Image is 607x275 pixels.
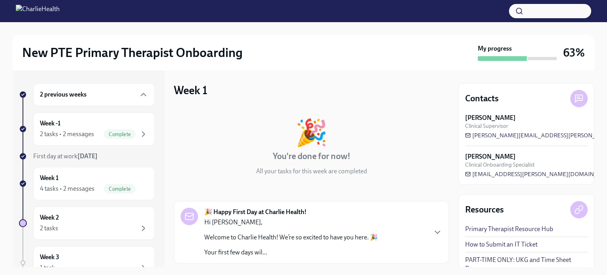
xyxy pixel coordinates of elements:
[19,152,155,161] a: First day at work[DATE]
[19,112,155,146] a: Week -12 tasks • 2 messagesComplete
[465,122,508,130] span: Clinical Supervisor
[465,161,535,169] span: Clinical Onboarding Specialist
[465,93,499,104] h4: Contacts
[40,264,55,272] div: 1 task
[40,130,94,138] div: 2 tasks • 2 messages
[19,167,155,200] a: Week 14 tasks • 2 messagesComplete
[174,83,207,97] h3: Week 1
[204,248,378,257] p: Your first few days wil...
[204,233,378,242] p: Welcome to Charlie Health! We’re so excited to have you here. 🎉
[40,184,94,193] div: 4 tasks • 2 messages
[465,152,516,161] strong: [PERSON_NAME]
[40,119,60,128] h6: Week -1
[104,186,136,192] span: Complete
[22,45,243,61] h2: New PTE Primary Therapist Onboarding
[256,167,367,176] p: All your tasks for this week are completed
[40,224,58,233] div: 2 tasks
[563,46,585,60] h3: 63%
[204,208,307,216] strong: 🎉 Happy First Day at Charlie Health!
[295,119,328,146] div: 🎉
[40,213,59,222] h6: Week 2
[465,204,504,216] h4: Resources
[40,253,59,262] h6: Week 3
[77,152,98,160] strong: [DATE]
[19,207,155,240] a: Week 22 tasks
[33,83,155,106] div: 2 previous weeks
[33,152,98,160] span: First day at work
[40,90,87,99] h6: 2 previous weeks
[40,174,58,182] h6: Week 1
[16,5,60,17] img: CharlieHealth
[465,240,537,249] a: How to Submit an IT Ticket
[204,218,378,227] p: Hi [PERSON_NAME],
[273,150,351,162] h4: You're done for now!
[478,44,512,53] strong: My progress
[465,114,516,122] strong: [PERSON_NAME]
[104,131,136,137] span: Complete
[465,256,588,273] a: PART-TIME ONLY: UKG and Time Sheet Resource
[465,225,553,233] a: Primary Therapist Resource Hub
